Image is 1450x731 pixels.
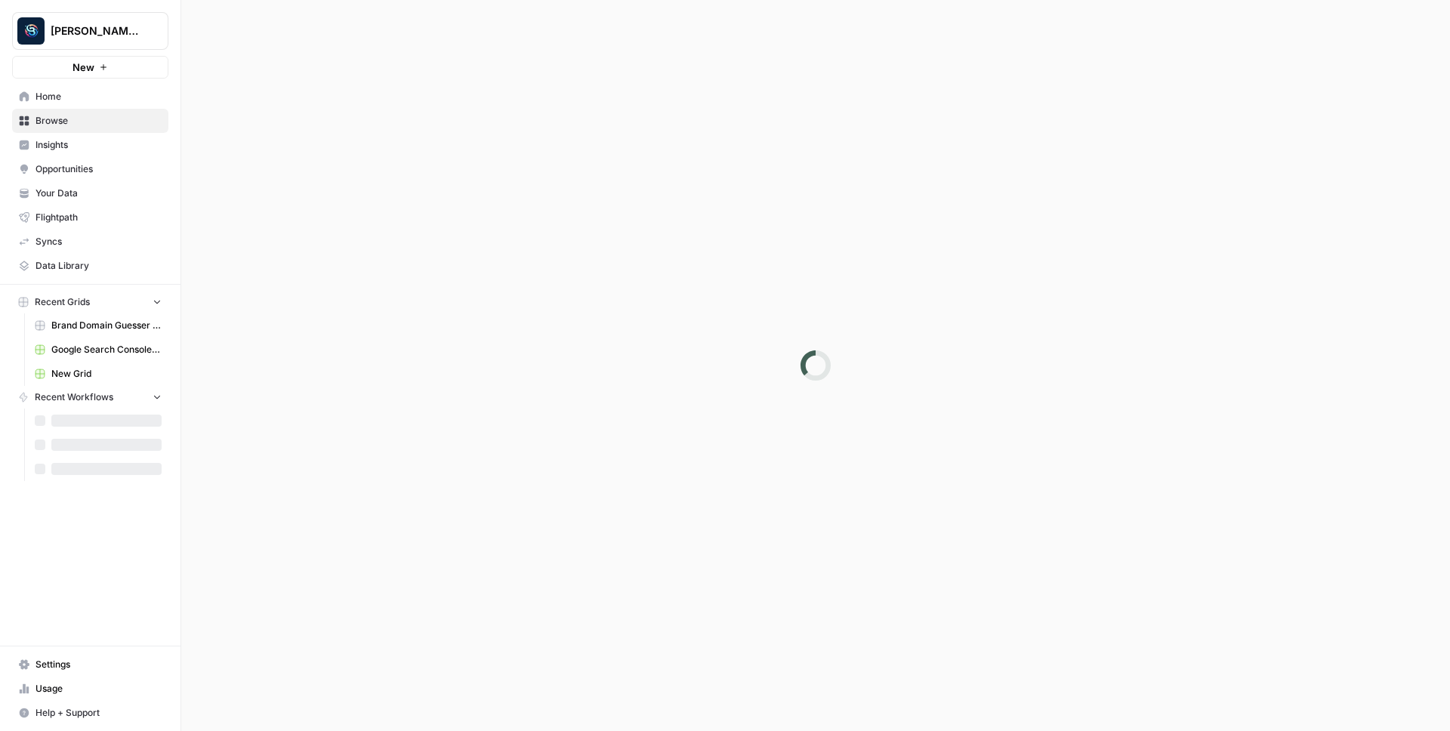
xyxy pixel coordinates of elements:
span: Brand Domain Guesser QA [51,319,162,332]
a: Insights [12,133,168,157]
a: Settings [12,652,168,677]
span: Google Search Console - [DOMAIN_NAME] [51,343,162,356]
span: Usage [35,682,162,696]
a: Home [12,85,168,109]
a: Browse [12,109,168,133]
span: Your Data [35,187,162,200]
a: Your Data [12,181,168,205]
a: Flightpath [12,205,168,230]
a: Syncs [12,230,168,254]
span: New [72,60,94,75]
a: Brand Domain Guesser QA [28,313,168,338]
a: New Grid [28,362,168,386]
button: New [12,56,168,79]
span: Recent Workflows [35,390,113,404]
span: Browse [35,114,162,128]
span: Insights [35,138,162,152]
button: Recent Workflows [12,386,168,409]
span: Syncs [35,235,162,248]
a: Data Library [12,254,168,278]
span: Home [35,90,162,103]
button: Workspace: Berna's Personal [12,12,168,50]
span: Opportunities [35,162,162,176]
a: Opportunities [12,157,168,181]
a: Google Search Console - [DOMAIN_NAME] [28,338,168,362]
span: New Grid [51,367,162,381]
span: Data Library [35,259,162,273]
span: [PERSON_NAME] Personal [51,23,142,39]
img: Berna's Personal Logo [17,17,45,45]
button: Help + Support [12,701,168,725]
span: Settings [35,658,162,671]
a: Usage [12,677,168,701]
button: Recent Grids [12,291,168,313]
span: Recent Grids [35,295,90,309]
span: Flightpath [35,211,162,224]
span: Help + Support [35,706,162,720]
